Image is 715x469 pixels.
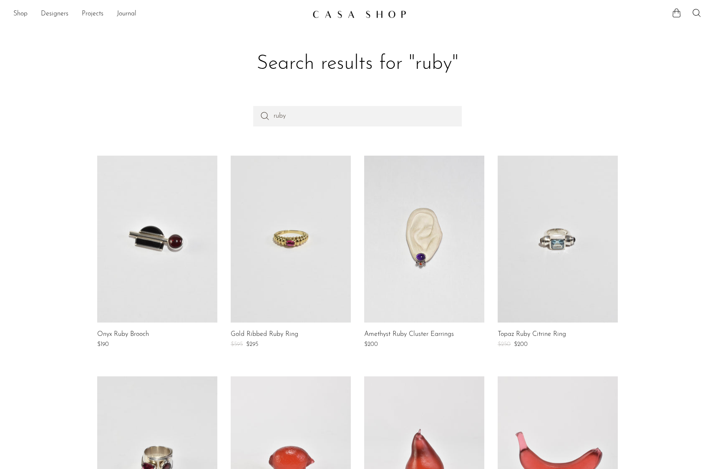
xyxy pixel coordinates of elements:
[41,9,68,20] a: Designers
[498,341,511,348] span: $250
[82,9,103,20] a: Projects
[231,331,298,338] a: Gold Ribbed Ruby Ring
[514,341,528,348] span: $200
[13,7,306,21] ul: NEW HEADER MENU
[117,9,136,20] a: Journal
[231,341,243,348] span: $595
[97,341,109,348] span: $190
[13,9,28,20] a: Shop
[97,331,149,338] a: Onyx Ruby Brooch
[364,331,454,338] a: Amethyst Ruby Cluster Earrings
[253,106,462,126] input: Perform a search
[104,51,611,77] h1: Search results for "ruby"
[364,341,378,348] span: $200
[13,7,306,21] nav: Desktop navigation
[246,341,258,348] span: $295
[498,331,566,338] a: Topaz Ruby Citrine Ring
